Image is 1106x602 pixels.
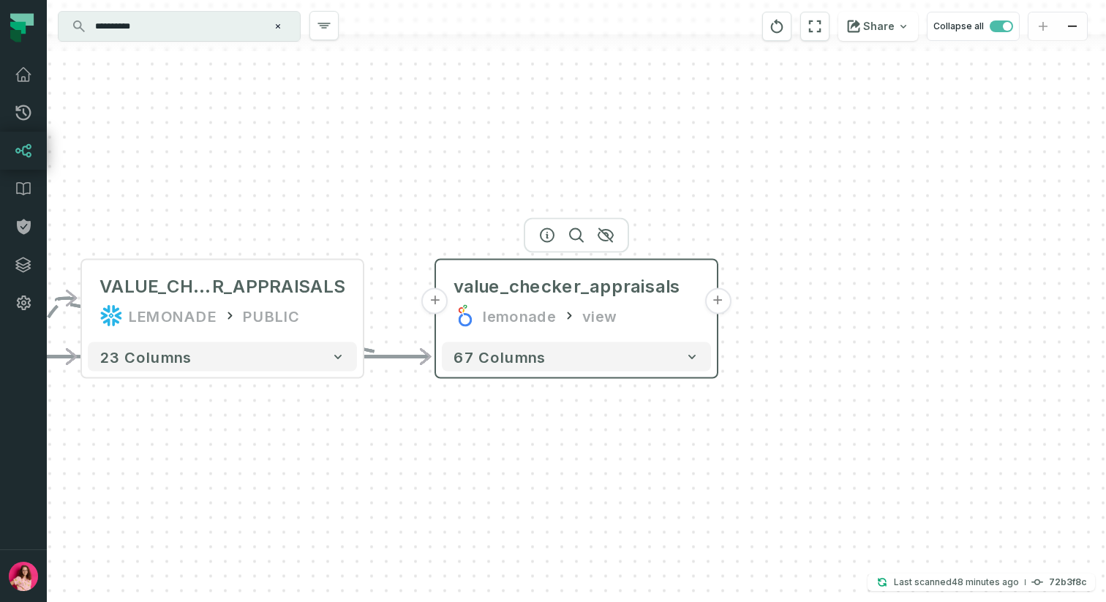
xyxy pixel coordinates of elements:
[927,12,1020,41] button: Collapse all
[271,19,285,34] button: Clear search query
[99,275,345,298] div: VALUE_CHECKER_APPRAISALS
[243,304,300,328] div: PUBLIC
[838,12,918,41] button: Share
[422,288,448,315] button: +
[56,298,383,356] g: Edge from 5cfcd256d599655ae6cd014ace46ed45 to 5cfcd256d599655ae6cd014ace46ed45
[454,348,546,366] span: 67 columns
[1049,578,1086,587] h4: 72b3f8c
[99,348,192,366] span: 23 columns
[99,275,212,298] span: VALUE_CHECKE
[1058,12,1087,41] button: zoom out
[454,275,680,298] div: value_checker_appraisals
[894,575,1019,590] p: Last scanned
[582,304,616,328] div: view
[704,288,731,315] button: +
[952,576,1019,587] relative-time: Sep 1, 2025, 4:32 PM GMT+3
[129,304,217,328] div: LEMONADE
[483,304,556,328] div: lemonade
[9,562,38,591] img: avatar of Ofir Ventura
[212,275,345,298] span: R_APPRAISALS
[868,573,1095,591] button: Last scanned[DATE] 4:32:36 PM72b3f8c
